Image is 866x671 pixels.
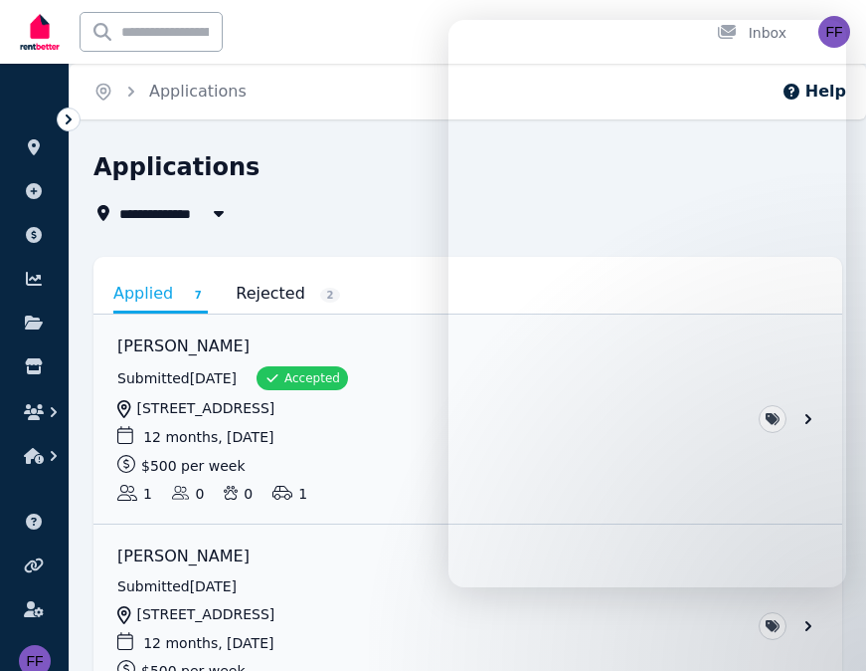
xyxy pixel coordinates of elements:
[70,64,270,119] nav: Breadcrumb
[16,7,64,57] img: RentBetter
[448,20,846,587] iframe: Intercom live chat
[93,151,260,183] h1: Applications
[320,288,340,303] span: 2
[113,277,208,314] a: Applied
[798,603,846,651] iframe: Intercom live chat
[149,82,247,101] a: Applications
[188,288,208,303] span: 7
[236,277,340,311] a: Rejected
[818,16,850,48] img: Fitch Superannuation Fund
[93,315,842,524] a: View application: Carole Thomson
